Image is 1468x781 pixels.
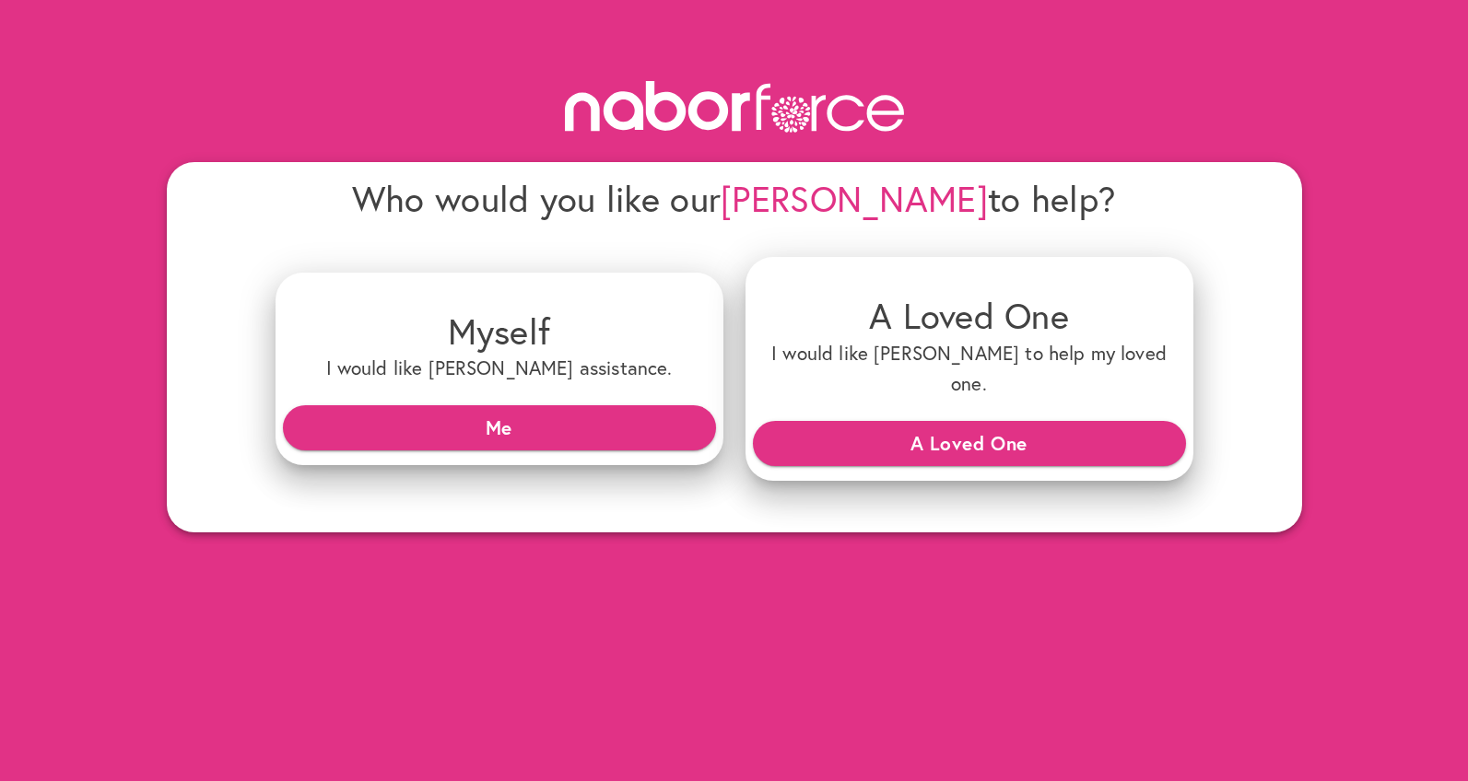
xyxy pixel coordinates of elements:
h6: I would like [PERSON_NAME] to help my loved one. [760,338,1179,400]
h4: Who would you like our to help? [276,177,1193,220]
h4: A Loved One [760,294,1179,337]
span: [PERSON_NAME] [721,175,988,222]
span: Me [298,411,701,444]
h4: Myself [290,309,709,353]
h6: I would like [PERSON_NAME] assistance. [290,353,709,383]
span: A Loved One [768,426,1171,460]
button: Me [283,405,716,449]
button: A Loved One [753,421,1186,465]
